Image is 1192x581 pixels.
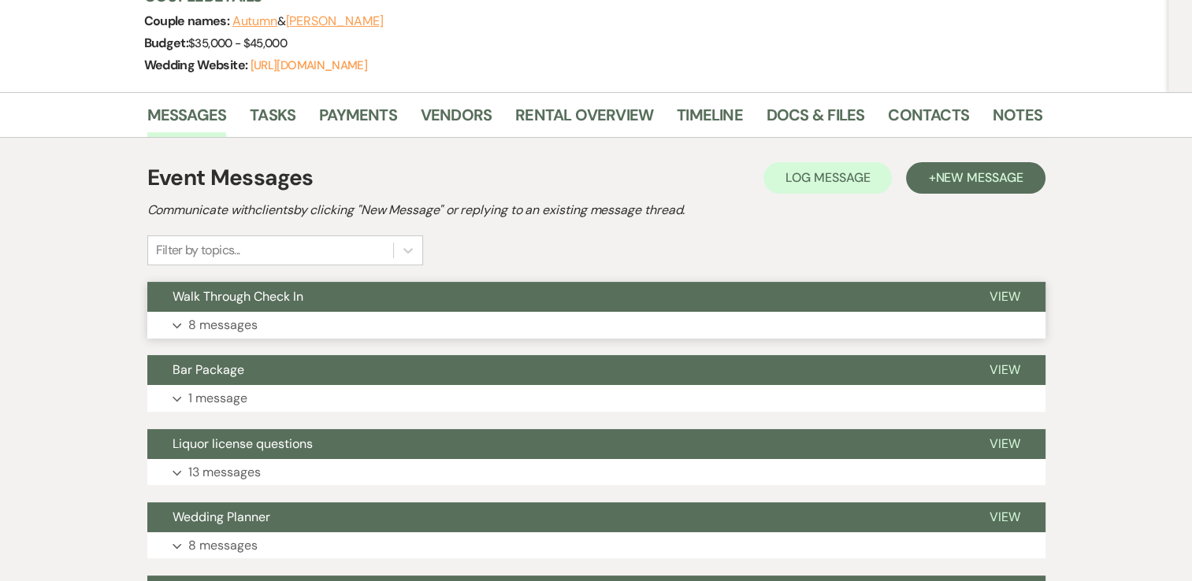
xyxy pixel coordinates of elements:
[990,361,1020,378] span: View
[763,162,892,194] button: Log Message
[767,102,864,137] a: Docs & Files
[173,361,244,378] span: Bar Package
[147,355,964,385] button: Bar Package
[144,13,232,29] span: Couple names:
[421,102,492,137] a: Vendors
[144,57,251,73] span: Wedding Website:
[285,15,383,28] button: [PERSON_NAME]
[173,509,270,525] span: Wedding Planner
[964,282,1045,312] button: View
[964,502,1045,532] button: View
[906,162,1045,194] button: +New Message
[785,169,870,186] span: Log Message
[147,502,964,532] button: Wedding Planner
[935,169,1023,186] span: New Message
[319,102,397,137] a: Payments
[147,532,1045,559] button: 8 messages
[144,35,189,51] span: Budget:
[990,509,1020,525] span: View
[251,57,367,73] a: [URL][DOMAIN_NAME]
[677,102,743,137] a: Timeline
[147,282,964,312] button: Walk Through Check In
[232,15,278,28] button: Autumn
[990,435,1020,452] span: View
[515,102,653,137] a: Rental Overview
[250,102,295,137] a: Tasks
[147,385,1045,412] button: 1 message
[188,35,287,51] span: $35,000 - $45,000
[232,13,384,29] span: &
[888,102,969,137] a: Contacts
[188,535,258,556] p: 8 messages
[156,241,240,260] div: Filter by topics...
[990,288,1020,305] span: View
[964,429,1045,459] button: View
[993,102,1042,137] a: Notes
[147,201,1045,220] h2: Communicate with clients by clicking "New Message" or replying to an existing message thread.
[147,161,314,194] h1: Event Messages
[173,435,313,452] span: Liquor license questions
[147,312,1045,339] button: 8 messages
[188,315,258,335] p: 8 messages
[188,462,261,483] p: 13 messages
[147,102,227,137] a: Messages
[147,459,1045,486] button: 13 messages
[173,288,303,305] span: Walk Through Check In
[188,388,247,409] p: 1 message
[147,429,964,459] button: Liquor license questions
[964,355,1045,385] button: View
